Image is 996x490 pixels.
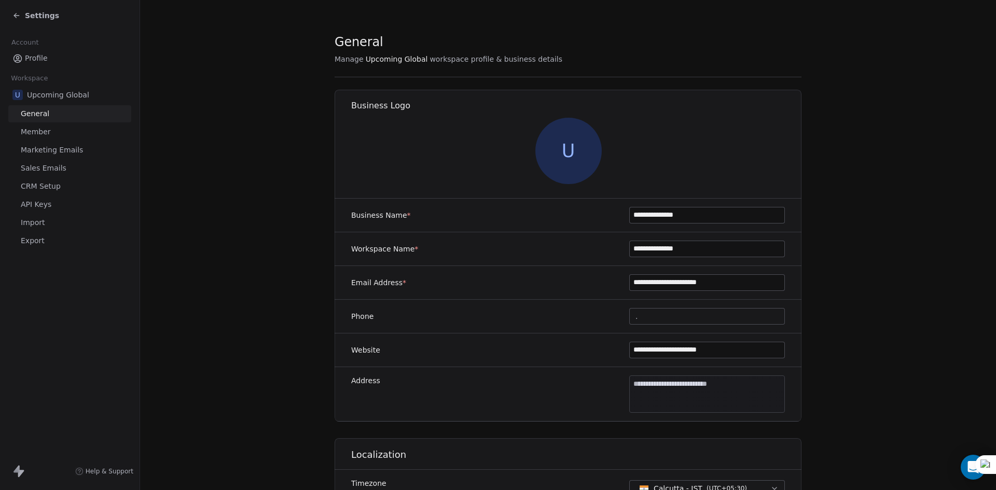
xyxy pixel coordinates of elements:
a: API Keys [8,196,131,213]
span: Sales Emails [21,163,66,174]
span: . [635,311,638,322]
a: General [8,105,131,122]
span: Import [21,217,45,228]
span: Account [7,35,43,50]
span: U [535,118,602,184]
span: CRM Setup [21,181,61,192]
span: Workspace [7,71,52,86]
span: Profile [25,53,48,64]
span: General [335,34,383,50]
label: Workspace Name [351,244,418,254]
a: Member [8,123,131,141]
span: Marketing Emails [21,145,83,156]
button: . [629,308,785,325]
label: Address [351,375,380,386]
span: Settings [25,10,59,21]
a: Marketing Emails [8,142,131,159]
a: Import [8,214,131,231]
a: Profile [8,50,131,67]
span: Upcoming Global [27,90,89,100]
h1: Business Logo [351,100,802,111]
span: API Keys [21,199,51,210]
span: workspace profile & business details [430,54,562,64]
span: Help & Support [86,467,133,475]
span: U [12,90,23,100]
span: Manage [335,54,364,64]
a: CRM Setup [8,178,131,195]
label: Website [351,345,380,355]
label: Phone [351,311,374,321]
span: General [21,108,49,119]
label: Business Name [351,210,411,220]
label: Timezone [351,478,500,488]
a: Help & Support [75,467,133,475]
span: Member [21,127,51,137]
span: Export [21,235,45,246]
a: Sales Emails [8,160,131,177]
a: Export [8,232,131,249]
h1: Localization [351,449,802,461]
a: Settings [12,10,59,21]
div: Open Intercom Messenger [961,455,986,480]
span: Upcoming Global [366,54,428,64]
label: Email Address [351,277,406,288]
